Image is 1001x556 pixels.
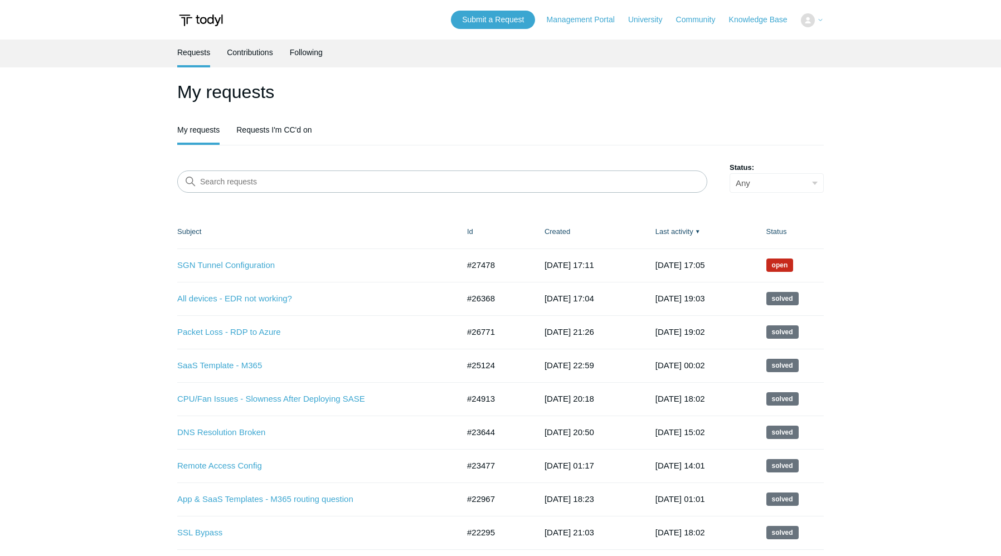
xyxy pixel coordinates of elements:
a: Remote Access Config [177,460,442,472]
time: 2025-06-25T00:02:02+00:00 [655,360,705,370]
a: SGN Tunnel Configuration [177,259,442,272]
a: Submit a Request [451,11,535,29]
time: 2025-03-30T14:01:52+00:00 [655,461,705,470]
span: This request has been solved [766,325,799,339]
a: Created [545,227,570,236]
a: Knowledge Base [729,14,799,26]
a: Contributions [227,40,273,65]
a: SaaS Template - M365 [177,359,442,372]
a: My requests [177,117,220,143]
td: #22295 [456,516,533,549]
a: CPU/Fan Issues - Slowness After Deploying SASE [177,393,442,406]
a: Requests I'm CC'd on [236,117,312,143]
time: 2025-02-02T18:02:37+00:00 [655,528,705,537]
time: 2025-05-15T20:18:39+00:00 [545,394,594,403]
td: #27478 [456,248,533,282]
time: 2025-04-24T15:02:00+00:00 [655,427,705,437]
a: Following [290,40,323,65]
a: All devices - EDR not working? [177,292,442,305]
time: 2025-03-09T01:17:36+00:00 [545,461,594,470]
time: 2025-03-17T20:50:48+00:00 [545,427,594,437]
time: 2025-01-09T21:03:31+00:00 [545,528,594,537]
a: Requests [177,40,210,65]
a: Community [676,14,727,26]
td: #23477 [456,449,533,482]
a: Management Portal [547,14,626,26]
a: SSL Bypass [177,526,442,539]
td: #23644 [456,416,533,449]
span: This request has been solved [766,492,799,506]
a: App & SaaS Templates - M365 routing question [177,493,442,506]
span: This request has been solved [766,392,799,406]
a: Packet Loss - RDP to Azure [177,326,442,339]
time: 2025-08-05T19:02:30+00:00 [655,327,705,336]
th: Subject [177,215,456,248]
span: ▼ [695,227,701,236]
time: 2025-07-18T17:04:00+00:00 [545,294,594,303]
h1: My requests [177,79,824,105]
time: 2025-07-27T21:26:52+00:00 [545,327,594,336]
input: Search requests [177,170,707,193]
span: This request has been solved [766,426,799,439]
time: 2025-08-07T19:03:05+00:00 [655,294,705,303]
span: This request has been solved [766,459,799,472]
time: 2025-02-13T18:23:35+00:00 [545,494,594,504]
time: 2025-06-12T18:02:36+00:00 [655,394,705,403]
span: This request has been solved [766,359,799,372]
a: DNS Resolution Broken [177,426,442,439]
span: We are working on a response for you [766,259,794,272]
label: Status: [730,162,824,173]
a: Last activity▼ [655,227,693,236]
td: #26771 [456,315,533,349]
td: #22967 [456,482,533,516]
time: 2025-05-27T22:59:28+00:00 [545,360,594,370]
td: #26368 [456,282,533,315]
span: This request has been solved [766,526,799,539]
a: University [628,14,673,26]
th: Status [755,215,824,248]
time: 2025-08-18T17:05:34+00:00 [655,260,705,270]
span: This request has been solved [766,292,799,305]
th: Id [456,215,533,248]
time: 2025-03-14T01:01:52+00:00 [655,494,705,504]
time: 2025-08-15T17:11:27+00:00 [545,260,594,270]
td: #25124 [456,349,533,382]
img: Todyl Support Center Help Center home page [177,10,225,31]
td: #24913 [456,382,533,416]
